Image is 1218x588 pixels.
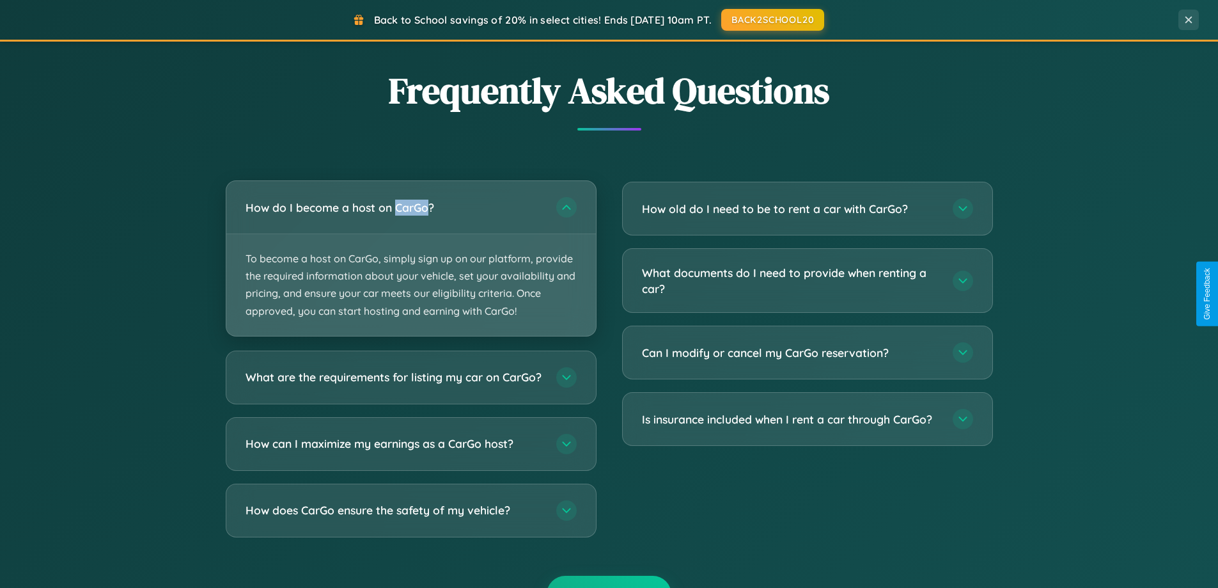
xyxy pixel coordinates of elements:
[246,200,543,216] h3: How do I become a host on CarGo?
[246,436,543,452] h3: How can I maximize my earnings as a CarGo host?
[226,234,596,336] p: To become a host on CarGo, simply sign up on our platform, provide the required information about...
[374,13,712,26] span: Back to School savings of 20% in select cities! Ends [DATE] 10am PT.
[226,66,993,115] h2: Frequently Asked Questions
[642,265,940,296] h3: What documents do I need to provide when renting a car?
[642,201,940,217] h3: How old do I need to be to rent a car with CarGo?
[642,411,940,427] h3: Is insurance included when I rent a car through CarGo?
[642,345,940,361] h3: Can I modify or cancel my CarGo reservation?
[246,502,543,518] h3: How does CarGo ensure the safety of my vehicle?
[1203,268,1212,320] div: Give Feedback
[246,369,543,385] h3: What are the requirements for listing my car on CarGo?
[721,9,824,31] button: BACK2SCHOOL20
